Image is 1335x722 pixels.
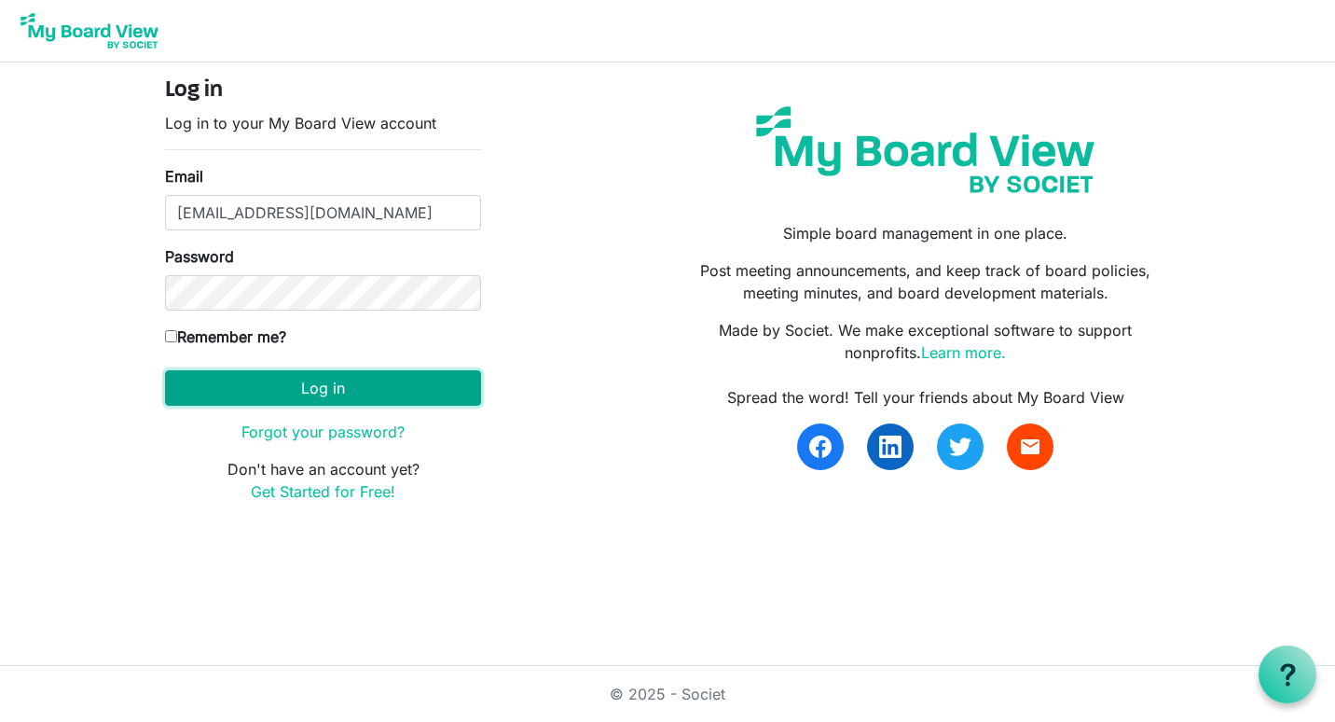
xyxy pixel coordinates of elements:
button: Log in [165,370,481,406]
img: facebook.svg [809,436,832,458]
img: My Board View Logo [15,7,164,54]
a: email [1007,423,1053,470]
a: © 2025 - Societ [610,685,725,703]
p: Made by Societ. We make exceptional software to support nonprofits. [681,319,1170,364]
img: my-board-view-societ.svg [742,92,1108,207]
label: Remember me? [165,326,286,348]
a: Get Started for Free! [251,482,395,501]
img: twitter.svg [949,436,971,458]
img: linkedin.svg [879,436,901,458]
h4: Log in [165,77,481,104]
a: Learn more. [921,343,1006,362]
span: email [1019,436,1041,458]
input: Remember me? [165,330,177,342]
a: Forgot your password? [241,423,405,441]
p: Post meeting announcements, and keep track of board policies, meeting minutes, and board developm... [681,259,1170,304]
div: Spread the word! Tell your friends about My Board View [681,386,1170,409]
p: Log in to your My Board View account [165,112,481,134]
p: Don't have an account yet? [165,458,481,503]
label: Password [165,245,234,268]
p: Simple board management in one place. [681,222,1170,244]
label: Email [165,165,203,187]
